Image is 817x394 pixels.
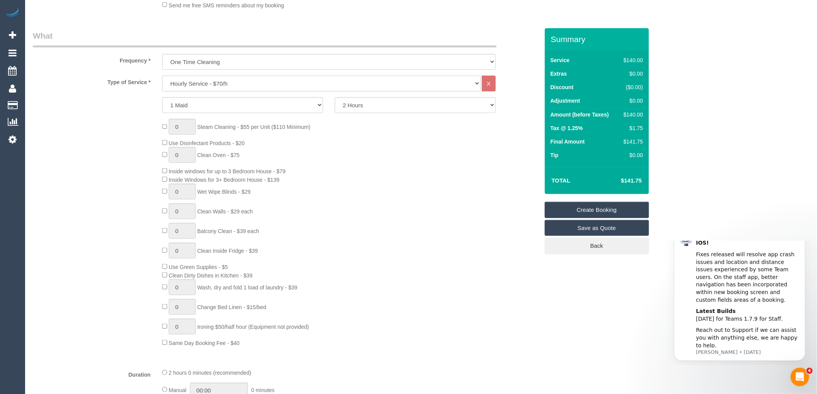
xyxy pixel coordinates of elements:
[551,83,574,91] label: Discount
[663,241,817,365] iframe: Intercom notifications message
[197,228,259,234] span: Balcony Clean - $39 each
[545,220,649,236] a: Save as Quote
[545,202,649,218] a: Create Booking
[551,124,583,132] label: Tax @ 1.25%
[197,189,251,195] span: Wet Wipe Blinds - $29
[197,324,309,330] span: Ironing $50/half hour (Equipment not provided)
[545,238,649,254] a: Back
[169,177,280,183] span: Inside Windows for 3+ Bedroom House - $139
[169,140,245,146] span: Use Disinfectant Products - $20
[551,151,559,159] label: Tip
[34,67,73,73] b: Latest Builds
[552,177,571,184] strong: Total
[251,387,275,393] span: 0 minutes
[169,264,228,270] span: Use Green Supplies - $5
[598,178,642,184] h4: $141.75
[551,138,585,145] label: Final Amount
[169,272,253,279] span: Clean Dirty Dishes in Kitchen - $39
[620,70,643,78] div: $0.00
[551,56,570,64] label: Service
[791,368,809,386] iframe: Intercom live chat
[34,108,137,115] p: Message from Ellie, sent 1w ago
[620,56,643,64] div: $140.00
[34,10,137,63] div: Fixes released will resolve app crash issues and location and distance issues experienced by some...
[169,387,186,393] span: Manual
[169,340,240,346] span: Same Day Booking Fee - $40
[34,86,137,108] div: Reach out to Support if we can assist you with anything else, we are happy to help.
[620,111,643,118] div: $140.00
[197,284,297,291] span: Wash, dry and fold 1 load of laundry - $39
[27,76,156,86] label: Type of Service *
[169,370,251,376] span: 2 hours 0 minutes (recommended)
[620,138,643,145] div: $141.75
[620,124,643,132] div: $1.75
[27,54,156,64] label: Frequency *
[5,8,20,19] img: Automaid Logo
[197,124,310,130] span: Steam Cleaning - $55 per Unit ($110 Minimum)
[620,97,643,105] div: $0.00
[197,152,240,158] span: Clean Oven - $75
[551,111,609,118] label: Amount (before Taxes)
[169,2,284,8] span: Send me free SMS reminders about my booking
[551,35,645,44] h3: Summary
[197,208,253,215] span: Clean Walls - $29 each
[551,97,580,105] label: Adjustment
[620,151,643,159] div: $0.00
[197,248,258,254] span: Clean Inside Fridge - $39
[34,67,137,82] div: [DATE] for Teams 1.7.9 for Staff.
[169,168,286,174] span: Inside windows for up to 3 Bedroom House - $79
[27,369,156,379] label: Duration
[33,30,497,47] legend: What
[551,70,567,78] label: Extras
[197,304,266,310] span: Change Bed Linen - $15/bed
[620,83,643,91] div: ($0.00)
[807,368,813,374] span: 4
